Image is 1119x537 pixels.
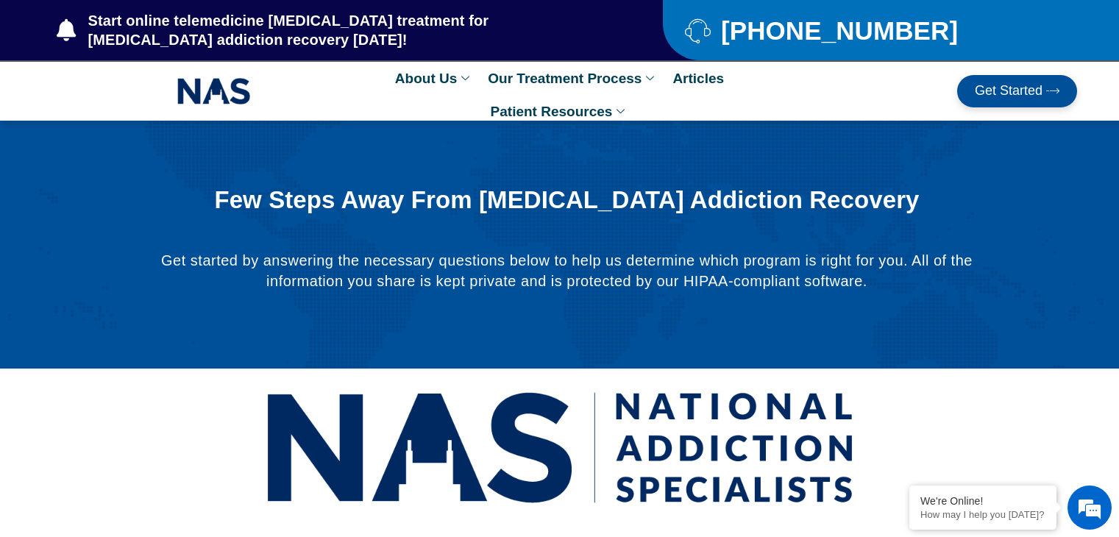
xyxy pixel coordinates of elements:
span: Get Started [975,84,1042,99]
a: Our Treatment Process [480,62,665,95]
a: Patient Resources [483,95,636,128]
p: Get started by answering the necessary questions below to help us determine which program is righ... [160,250,973,291]
div: We're Online! [920,495,1045,507]
p: How may I help you today? [920,509,1045,520]
h1: Few Steps Away From [MEDICAL_DATA] Addiction Recovery [196,187,937,213]
span: [PHONE_NUMBER] [717,21,958,40]
a: Start online telemedicine [MEDICAL_DATA] treatment for [MEDICAL_DATA] addiction recovery [DATE]! [57,11,604,49]
a: [PHONE_NUMBER] [685,18,1040,43]
img: National Addiction Specialists [266,376,854,519]
span: Start online telemedicine [MEDICAL_DATA] treatment for [MEDICAL_DATA] addiction recovery [DATE]! [85,11,605,49]
a: Articles [665,62,731,95]
a: About Us [388,62,480,95]
a: Get Started [957,75,1077,107]
img: NAS_email_signature-removebg-preview.png [177,74,251,108]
